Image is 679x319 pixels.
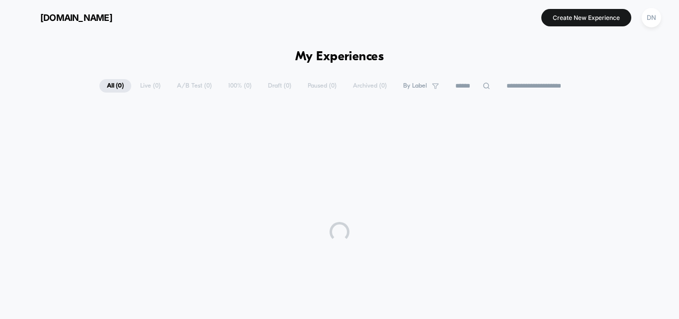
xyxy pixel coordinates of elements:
[639,7,664,28] button: DN
[15,9,115,25] button: [DOMAIN_NAME]
[99,79,131,93] span: All ( 0 )
[541,9,631,26] button: Create New Experience
[642,8,661,27] div: DN
[40,12,112,23] span: [DOMAIN_NAME]
[403,82,427,90] span: By Label
[295,50,384,64] h1: My Experiences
